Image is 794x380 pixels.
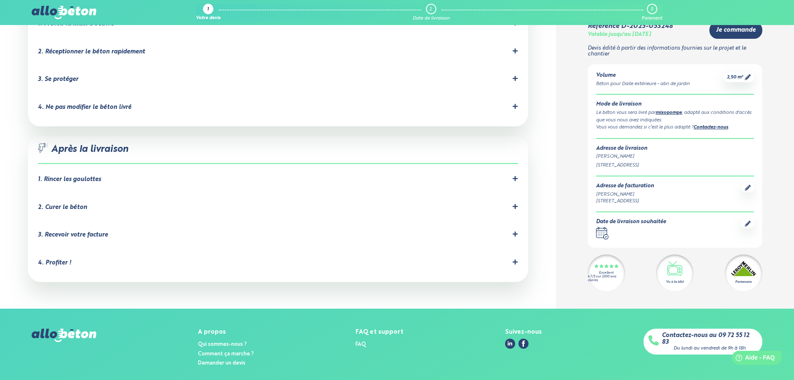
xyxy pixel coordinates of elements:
[38,104,131,111] div: 4. Ne pas modifier le béton livré
[596,80,690,87] div: Béton pour Dalle extérieure - abri de jardin
[596,124,754,131] div: Vous vous demandez si c’est le plus adapté ? .
[38,48,145,55] div: 2. Réceptionner le béton rapidement
[198,351,254,357] a: Comment ça marche ?
[599,271,614,275] div: Excellent
[662,332,757,346] a: Contactez-nous au 09 72 55 12 83
[674,346,746,351] div: Du lundi au vendredi de 9h à 18h
[198,329,254,336] div: A propos
[596,101,754,108] div: Mode de livraison
[588,32,651,38] div: Valable jusqu'au [DATE]
[716,27,756,34] span: Je commande
[38,232,108,239] div: 3. Recevoir votre facture
[38,143,518,164] div: Après la livraison
[596,153,754,160] div: [PERSON_NAME]
[694,125,728,130] a: Contactez-nous
[641,4,662,21] a: 3 Paiement
[588,275,625,282] div: 4.7/5 sur 2300 avis clients
[720,347,785,371] iframe: Help widget launcher
[596,145,754,151] div: Adresse de livraison
[666,279,684,284] div: Vu à la télé
[596,162,754,169] div: [STREET_ADDRESS]
[356,342,366,347] a: FAQ
[735,279,751,284] div: Partenaire
[596,219,666,225] div: Date de livraison souhaitée
[709,22,762,39] a: Je commande
[588,22,673,30] div: Référence D-2025-053248
[38,259,71,267] div: 4. Profiter !
[505,329,542,336] div: Suivez-nous
[596,183,654,189] div: Adresse de facturation
[596,191,654,198] div: [PERSON_NAME]
[198,360,245,366] a: Demander un devis
[32,329,96,342] img: allobéton
[651,7,653,12] div: 3
[38,76,78,83] div: 3. Se protéger
[429,7,432,12] div: 2
[38,176,101,183] div: 1. Rincer les goulottes
[413,16,450,21] div: Date de livraison
[588,45,762,57] p: Devis édité à partir des informations fournies sur le projet et le chantier
[207,7,209,13] div: 1
[198,342,247,347] a: Qui sommes-nous ?
[196,4,220,21] a: 1 Votre devis
[596,198,654,205] div: [STREET_ADDRESS]
[596,109,754,124] div: Le béton vous sera livré par , adapté aux conditions d'accès que vous nous avez indiquées.
[656,111,682,115] a: mixopompe
[641,16,662,21] div: Paiement
[196,16,220,21] div: Votre devis
[413,4,450,21] a: 2 Date de livraison
[356,329,403,336] div: FAQ et support
[596,73,690,79] div: Volume
[38,204,87,211] div: 2. Curer le béton
[32,6,96,19] img: allobéton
